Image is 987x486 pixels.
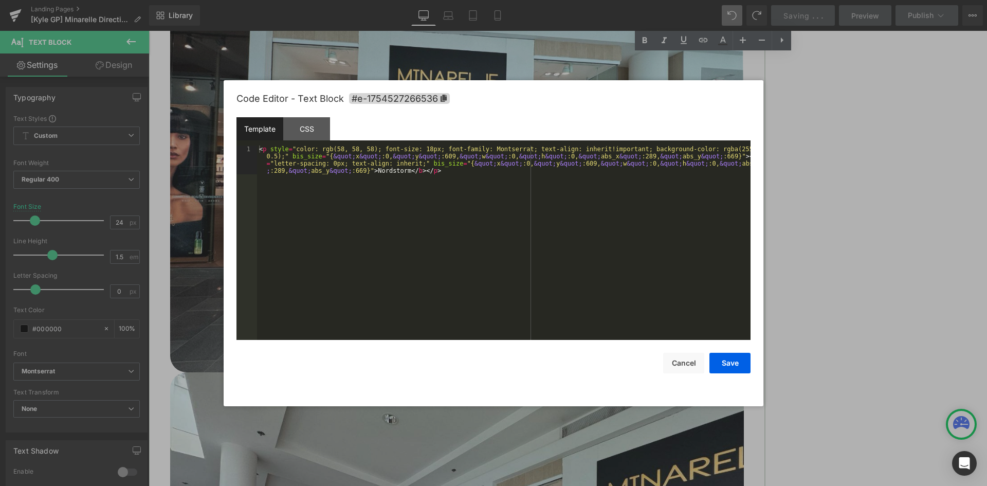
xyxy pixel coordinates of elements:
[236,117,283,140] div: Template
[709,353,751,373] button: Save
[663,353,704,373] button: Cancel
[349,93,450,104] span: Click to copy
[236,93,344,104] span: Code Editor - Text Block
[283,117,330,140] div: CSS
[952,451,977,476] div: Open Intercom Messenger
[236,146,257,174] div: 1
